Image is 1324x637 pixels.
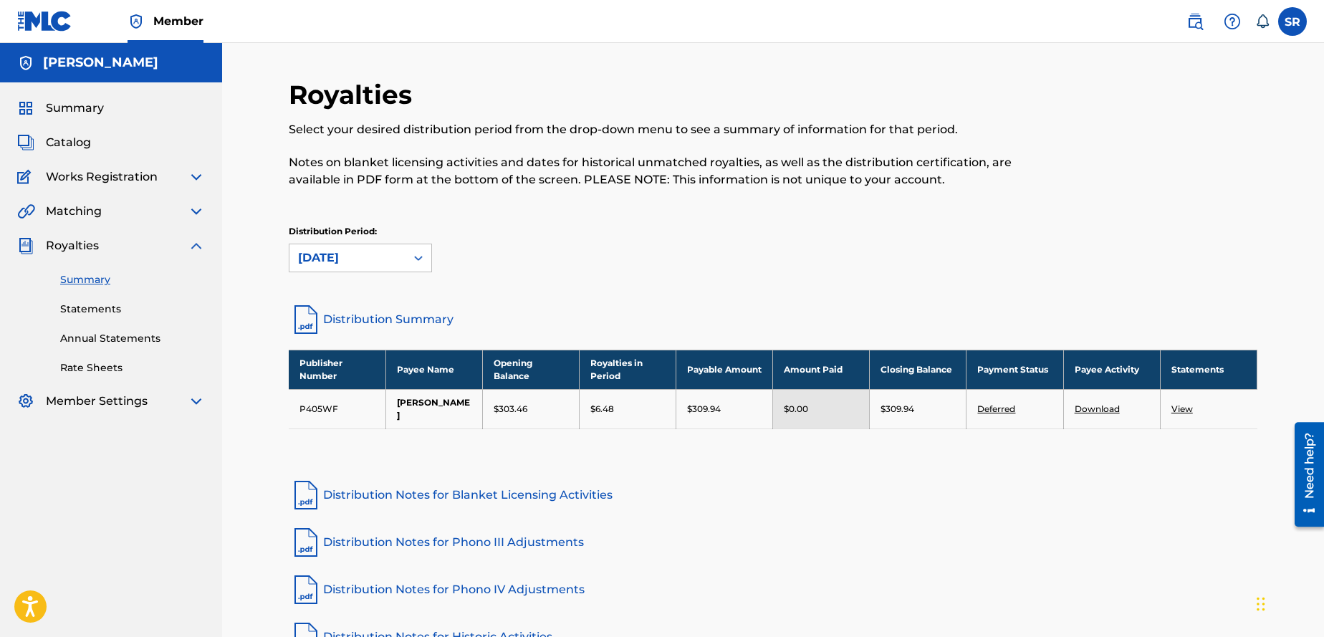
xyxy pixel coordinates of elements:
a: Distribution Notes for Blanket Licensing Activities [289,478,1257,512]
th: Payee Name [385,350,482,389]
span: Catalog [46,134,91,151]
a: CatalogCatalog [17,134,91,151]
a: View [1171,403,1193,414]
td: [PERSON_NAME] [385,389,482,428]
a: Statements [60,302,205,317]
a: Distribution Notes for Phono IV Adjustments [289,573,1257,607]
p: $0.00 [784,403,808,416]
img: MLC Logo [17,11,72,32]
span: Works Registration [46,168,158,186]
th: Amount Paid [773,350,870,389]
p: $303.46 [494,403,527,416]
span: Member [153,13,203,29]
img: Member Settings [17,393,34,410]
span: Member Settings [46,393,148,410]
th: Statements [1160,350,1257,389]
img: expand [188,237,205,254]
th: Opening Balance [482,350,579,389]
th: Payable Amount [676,350,773,389]
p: Distribution Period: [289,225,432,238]
img: pdf [289,525,323,560]
img: pdf [289,573,323,607]
img: help [1224,13,1241,30]
img: expand [188,393,205,410]
span: Royalties [46,237,99,254]
h2: Royalties [289,79,419,111]
p: $309.94 [687,403,721,416]
iframe: Chat Widget [1252,568,1324,637]
a: Download [1075,403,1120,414]
th: Payee Activity [1063,350,1160,389]
img: Matching [17,203,35,220]
img: Catalog [17,134,34,151]
img: expand [188,168,205,186]
img: distribution-summary-pdf [289,302,323,337]
a: SummarySummary [17,100,104,117]
p: Notes on blanket licensing activities and dates for historical unmatched royalties, as well as th... [289,154,1035,188]
img: expand [188,203,205,220]
th: Royalties in Period [579,350,676,389]
span: Matching [46,203,102,220]
h5: Sean Rose [43,54,158,71]
a: Deferred [977,403,1015,414]
span: Summary [46,100,104,117]
div: Notifications [1255,14,1270,29]
img: search [1186,13,1204,30]
p: Select your desired distribution period from the drop-down menu to see a summary of information f... [289,121,1035,138]
p: $309.94 [881,403,914,416]
th: Payment Status [966,350,1063,389]
a: Rate Sheets [60,360,205,375]
a: Summary [60,272,205,287]
div: Help [1218,7,1247,36]
img: pdf [289,478,323,512]
iframe: Resource Center [1284,417,1324,532]
img: Royalties [17,237,34,254]
th: Closing Balance [870,350,966,389]
img: Top Rightsholder [128,13,145,30]
a: Distribution Summary [289,302,1257,337]
a: Distribution Notes for Phono III Adjustments [289,525,1257,560]
p: $6.48 [590,403,614,416]
th: Publisher Number [289,350,385,389]
img: Summary [17,100,34,117]
img: Works Registration [17,168,36,186]
div: [DATE] [298,249,397,267]
a: Public Search [1181,7,1209,36]
div: Drag [1257,583,1265,626]
td: P405WF [289,389,385,428]
a: Annual Statements [60,331,205,346]
div: User Menu [1278,7,1307,36]
img: Accounts [17,54,34,72]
